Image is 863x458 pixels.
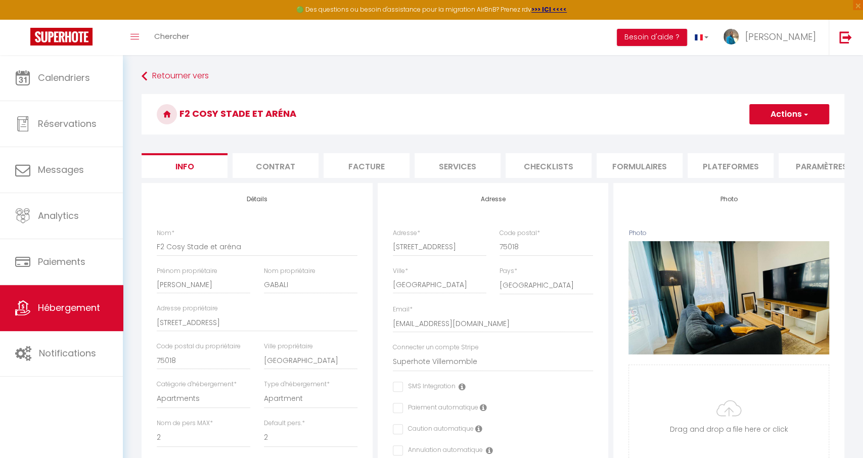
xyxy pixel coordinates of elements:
[142,94,844,134] h3: F2 Cosy Stade et aréna
[264,380,330,389] label: Type d'hébergement
[264,266,315,276] label: Nom propriétaire
[39,347,96,359] span: Notifications
[499,266,517,276] label: Pays
[839,31,852,43] img: logout
[38,163,84,176] span: Messages
[617,29,687,46] button: Besoin d'aide ?
[157,266,217,276] label: Prénom propriétaire
[30,28,93,45] img: Super Booking
[749,104,829,124] button: Actions
[506,153,592,178] li: Checklists
[688,153,774,178] li: Plateformes
[142,67,844,85] a: Retourner vers
[499,228,540,238] label: Code postal
[157,304,218,313] label: Adresse propriétaire
[157,419,213,428] label: Nom de pers MAX
[403,424,474,435] label: Caution automatique
[393,228,420,238] label: Adresse
[716,20,829,55] a: ... [PERSON_NAME]
[403,403,478,414] label: Paiement automatique
[531,5,567,14] a: >>> ICI <<<<
[38,117,97,130] span: Réservations
[147,20,197,55] a: Chercher
[38,209,79,222] span: Analytics
[264,419,305,428] label: Default pers.
[157,342,241,351] label: Code postal du propriétaire
[264,342,313,351] label: Ville propriétaire
[154,31,189,41] span: Chercher
[745,30,816,43] span: [PERSON_NAME]
[233,153,319,178] li: Contrat
[597,153,683,178] li: Formulaires
[628,196,829,203] h4: Photo
[723,29,739,44] img: ...
[415,153,501,178] li: Services
[628,228,646,238] label: Photo
[393,196,594,203] h4: Adresse
[38,301,100,314] span: Hébergement
[157,380,237,389] label: Catégorie d'hébergement
[157,196,357,203] h4: Détails
[142,153,228,178] li: Info
[393,266,408,276] label: Ville
[324,153,410,178] li: Facture
[38,255,85,268] span: Paiements
[393,343,479,352] label: Connecter un compte Stripe
[157,228,174,238] label: Nom
[38,71,90,84] span: Calendriers
[393,305,413,314] label: Email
